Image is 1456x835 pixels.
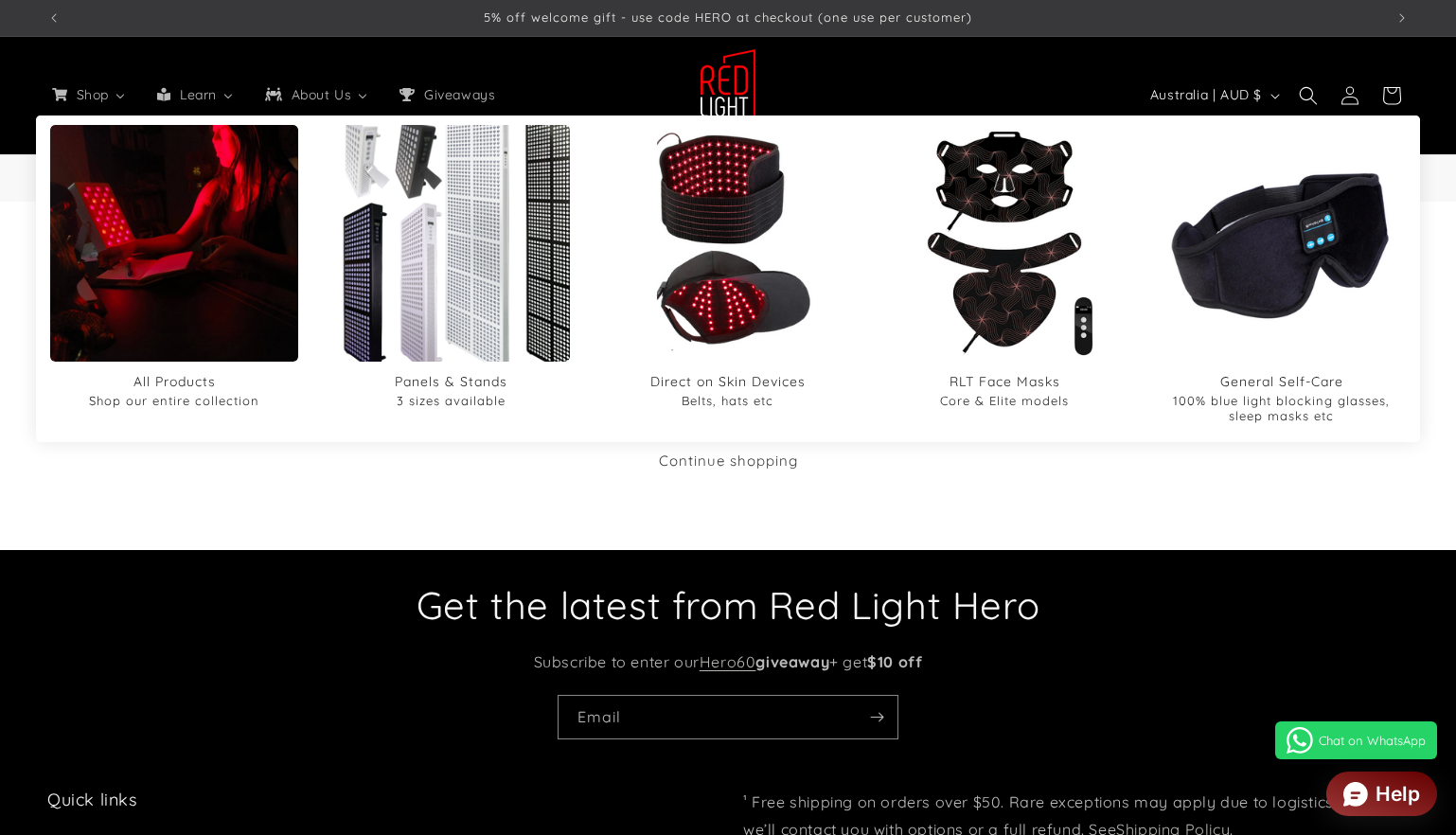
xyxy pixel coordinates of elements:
span: Australia | AUD $ [1150,85,1262,105]
img: widget icon [1343,782,1368,807]
a: General Self-Care [1163,125,1400,362]
a: Direct on Skin Devices [604,371,852,423]
a: Continue shopping [630,439,826,484]
a: RLT Face Masks [886,125,1123,362]
span: 100% blue light blocking glasses, sleep masks etc [1163,393,1400,423]
span: General Self-Care [1220,373,1343,390]
span: Belts, hats etc [610,393,846,408]
span: About Us [288,86,354,103]
summary: Search [1287,75,1329,116]
span: Shop our entire collection [50,393,298,408]
a: Panels & Stands [310,101,594,385]
a: About Us [249,75,383,115]
a: Shop [36,75,141,115]
img: HeroHat_and_HeroBelt_red_light_therapy_belt_and_hat.png [610,125,846,362]
a: RLT Face Masks [880,371,1128,423]
span: Core & Elite models [886,393,1123,408]
img: Red Light Hero [700,48,756,143]
span: RLT Face Masks [950,373,1060,390]
a: All Products [50,371,298,423]
h2: Quick links [47,789,713,810]
p: Subscribe to enter our + get [397,648,1059,676]
img: HeroMaskElite1.0front_8f52cd4d-6087-4a76-a31e-1509fa32d64a.png [886,125,1123,362]
span: Panels & Stands [395,373,507,390]
img: Red_Light_Hero_Logo_Profile_Pic_White_Background.png [50,94,298,392]
h2: Get the latest from Red Light Hero [85,580,1371,630]
a: Hero60 [700,652,756,671]
strong: $10 off [867,652,922,671]
img: Red_Light_Hero_Hero_Series_red_light_therapy_panels_collection_photo_graphic.png [310,101,594,385]
span: 3 sizes available [333,393,570,408]
a: Direct on Skin Devices [610,125,846,362]
a: Learn [141,75,249,115]
img: RedLightHeroHeroFilter100_BlueLightBlockingGlassesCleaningClothandCarryCase.png [1163,125,1400,362]
a: Panels & Stands [327,371,575,423]
span: 5% off welcome gift - use code HERO at checkout (one use per customer) [484,9,972,25]
button: Subscribe [856,695,897,739]
a: All Products [50,125,298,362]
button: Australia | AUD $ [1139,78,1287,114]
a: Giveaways [383,75,508,115]
div: Help [1376,784,1420,804]
a: Red Light Hero [693,41,764,150]
strong: giveaway [755,652,829,671]
span: Direct on Skin Devices [650,373,806,390]
a: Chat on WhatsApp [1275,721,1437,759]
span: Chat on WhatsApp [1319,733,1426,748]
span: Giveaways [420,86,497,103]
a: General Self-Care [1158,371,1406,423]
span: Shop [73,86,111,103]
span: All Products [133,373,216,390]
span: Learn [176,86,219,103]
